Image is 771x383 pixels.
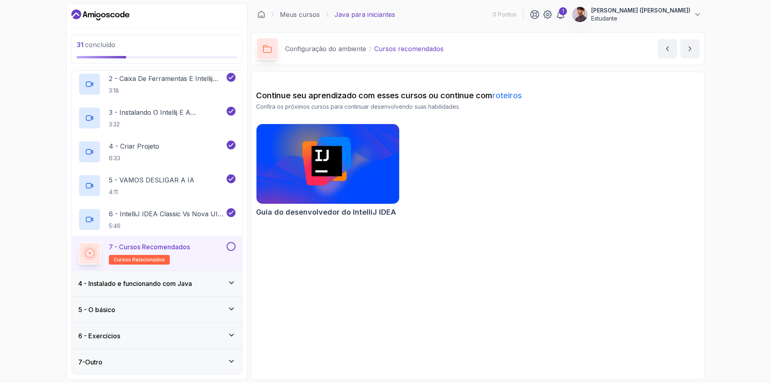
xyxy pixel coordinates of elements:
[559,7,567,15] div: 1
[78,107,235,129] button: 3 - Instalando o Intellij e a configuração do Toolbox3:32
[374,44,444,54] p: Cursos recomendados
[256,103,700,111] p: Confira os próximos cursos para continuar desenvolvendo suas habilidades.
[256,124,399,204] img: Cartão do Guia do Desenvolvedor do IntelliJ IDEA
[78,208,235,231] button: 6 - IntelliJ IDEA Classic Vs Nova UI (Interface do Usuário)5:46
[109,222,225,230] p: 5:46
[77,41,115,49] span: concluído
[78,331,120,341] h3: 6 - Exercícios
[109,108,225,117] p: 3 - Instalando o Intellij e a configuração do Toolbox
[78,357,102,367] h3: 7 - Outro
[658,39,677,58] button: Conteúdo anterior
[109,188,194,196] p: 4:11
[591,6,690,14] p: [PERSON_NAME] ([PERSON_NAME])
[109,120,225,128] p: 3:32
[680,39,700,58] button: Próximo conteúdo
[256,207,396,218] h2: Guia do desenvolvedor do IntelliJ IDEA
[109,154,159,162] p: 6:33
[72,323,242,349] button: 6 - Exercícios
[591,14,690,23] p: Estudante
[109,242,190,252] p: 7 - Cursos Recomendados
[257,10,265,19] a: Dashboard
[78,242,235,265] button: 7 - Cursos RecomendadosCursos relacionados
[572,7,588,22] img: Imagem do perfil do usuário
[109,175,194,185] p: 5 - VAMOS DESLIGAR A IA
[72,349,242,375] button: 7-Outro
[285,44,366,54] p: Configuração do ambiente
[109,141,159,151] p: 4 - Criar Projeto
[114,257,165,263] span: Cursos relacionados
[256,90,700,101] h2: Continue seu aprendizado com esses cursos ou continue com
[256,124,400,218] a: Cartão do Guia do Desenvolvedor do IntelliJ IDEAGuia do desenvolvedor do IntelliJ IDEA
[78,174,235,197] button: 5 - VAMOS DESLIGAR A IA4:11
[109,74,225,83] p: 2 - Caixa de ferramentas e Intellij IDEA
[109,87,225,95] p: 3:18
[78,73,235,95] button: 2 - Caixa de ferramentas e Intellij IDEA3:18
[109,209,225,219] p: 6 - IntelliJ IDEA Classic Vs Nova UI (Interface do Usuário)
[72,271,242,296] button: 4 - Instalado e funcionando com Java
[77,41,83,49] span: 31
[78,305,115,315] h3: 5 - O básico
[78,141,235,163] button: 4 - Criar Projeto6:33
[71,8,129,21] a: Painel
[72,297,242,323] button: 5 - O básico
[492,91,522,100] a: roteiros
[572,6,702,23] button: Imagem do perfil do usuário[PERSON_NAME] ([PERSON_NAME])Estudante
[334,10,395,19] p: Java para iniciantes
[280,10,320,19] a: Meus cursos
[78,279,192,288] h3: 4 - Instalado e funcionando com Java
[493,10,517,19] p: 0 Pontos
[556,10,565,19] a: 1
